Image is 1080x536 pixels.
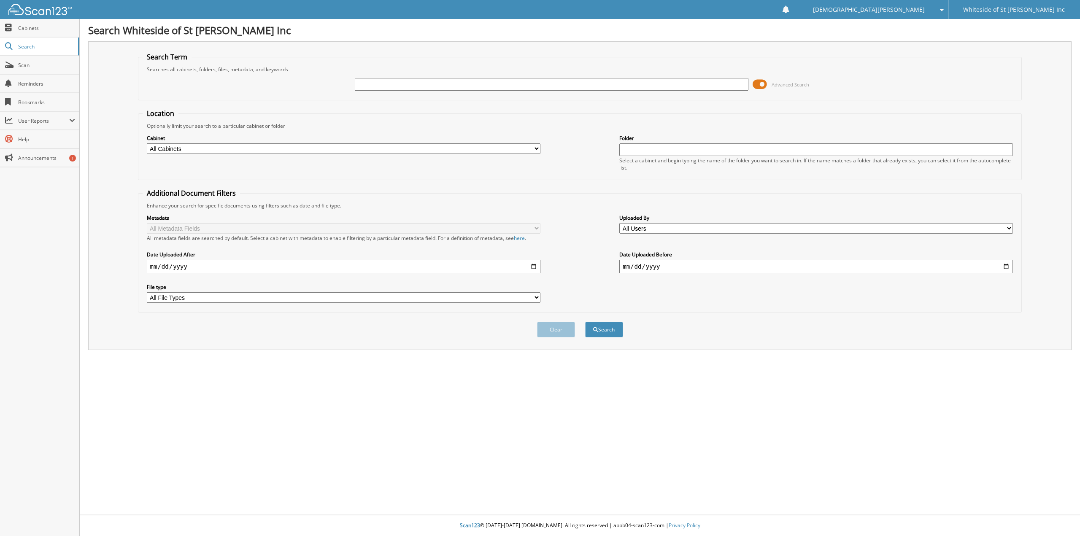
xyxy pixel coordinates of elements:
label: File type [147,283,540,291]
span: User Reports [18,117,69,124]
legend: Additional Document Filters [143,189,240,198]
a: Privacy Policy [669,522,700,529]
span: Cabinets [18,24,75,32]
span: Bookmarks [18,99,75,106]
span: Help [18,136,75,143]
button: Clear [537,322,575,337]
button: Search [585,322,623,337]
label: Folder [619,135,1013,142]
legend: Location [143,109,178,118]
span: Advanced Search [772,81,809,88]
span: Whiteside of St [PERSON_NAME] Inc [963,7,1065,12]
label: Metadata [147,214,540,221]
h1: Search Whiteside of St [PERSON_NAME] Inc [88,23,1072,37]
input: start [147,260,540,273]
span: Announcements [18,154,75,162]
input: end [619,260,1013,273]
span: [DEMOGRAPHIC_DATA][PERSON_NAME] [813,7,925,12]
span: Scan [18,62,75,69]
img: scan123-logo-white.svg [8,4,72,15]
span: Reminders [18,80,75,87]
label: Cabinet [147,135,540,142]
div: Enhance your search for specific documents using filters such as date and file type. [143,202,1018,209]
label: Date Uploaded After [147,251,540,258]
div: All metadata fields are searched by default. Select a cabinet with metadata to enable filtering b... [147,234,540,242]
label: Date Uploaded Before [619,251,1013,258]
div: Optionally limit your search to a particular cabinet or folder [143,122,1018,129]
div: Select a cabinet and begin typing the name of the folder you want to search in. If the name match... [619,157,1013,171]
div: © [DATE]-[DATE] [DOMAIN_NAME]. All rights reserved | appb04-scan123-com | [80,515,1080,536]
label: Uploaded By [619,214,1013,221]
div: Searches all cabinets, folders, files, metadata, and keywords [143,66,1018,73]
span: Scan123 [460,522,480,529]
a: here [514,234,525,242]
legend: Search Term [143,52,192,62]
div: 1 [69,155,76,162]
span: Search [18,43,74,50]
